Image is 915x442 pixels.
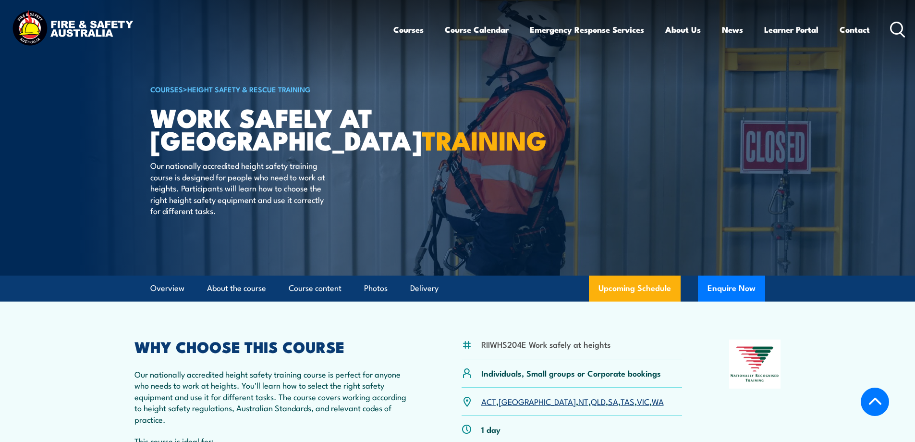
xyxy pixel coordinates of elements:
[481,424,500,435] p: 1 day
[150,160,326,216] p: Our nationally accredited height safety training course is designed for people who need to work a...
[481,395,496,407] a: ACT
[445,17,509,42] a: Course Calendar
[764,17,818,42] a: Learner Portal
[621,395,634,407] a: TAS
[481,396,664,407] p: , , , , , , ,
[698,276,765,302] button: Enquire Now
[364,276,388,301] a: Photos
[393,17,424,42] a: Courses
[422,119,547,159] strong: TRAINING
[134,340,415,353] h2: WHY CHOOSE THIS COURSE
[589,276,681,302] a: Upcoming Schedule
[150,276,184,301] a: Overview
[481,367,661,379] p: Individuals, Small groups or Corporate bookings
[187,84,311,94] a: Height Safety & Rescue Training
[591,395,606,407] a: QLD
[150,106,388,151] h1: Work Safely at [GEOGRAPHIC_DATA]
[840,17,870,42] a: Contact
[150,84,183,94] a: COURSES
[134,368,415,425] p: Our nationally accredited height safety training course is perfect for anyone who needs to work a...
[722,17,743,42] a: News
[637,395,649,407] a: VIC
[530,17,644,42] a: Emergency Response Services
[578,395,588,407] a: NT
[289,276,342,301] a: Course content
[410,276,439,301] a: Delivery
[499,395,576,407] a: [GEOGRAPHIC_DATA]
[729,340,781,389] img: Nationally Recognised Training logo.
[481,339,610,350] li: RIIWHS204E Work safely at heights
[207,276,266,301] a: About the course
[665,17,701,42] a: About Us
[150,83,388,95] h6: >
[652,395,664,407] a: WA
[608,395,618,407] a: SA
